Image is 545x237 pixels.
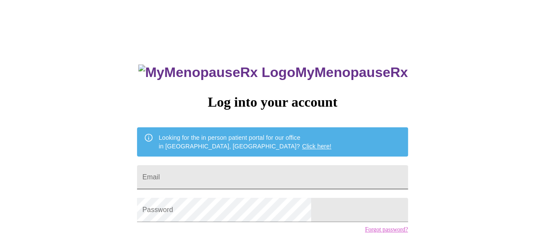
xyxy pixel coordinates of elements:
[302,143,331,150] a: Click here!
[138,65,295,80] img: MyMenopauseRx Logo
[137,94,408,110] h3: Log into your account
[365,226,408,233] a: Forgot password?
[159,130,331,154] div: Looking for the in person patient portal for our office in [GEOGRAPHIC_DATA], [GEOGRAPHIC_DATA]?
[138,65,408,80] h3: MyMenopauseRx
